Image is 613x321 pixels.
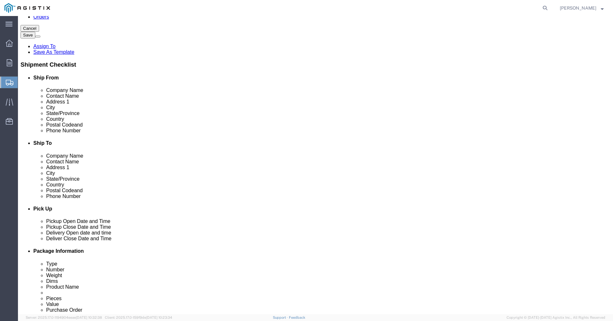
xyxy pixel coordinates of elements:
button: [PERSON_NAME] [559,4,604,12]
a: Support [273,316,289,319]
a: Feedback [289,316,305,319]
span: Server: 2025.17.0-1194904eeae [26,316,102,319]
span: Matthew Snyder [560,4,596,12]
img: logo [4,3,50,13]
span: [DATE] 10:23:34 [146,316,172,319]
iframe: FS Legacy Container [18,16,613,314]
span: [DATE] 10:32:38 [76,316,102,319]
span: Copyright © [DATE]-[DATE] Agistix Inc., All Rights Reserved [507,315,605,320]
span: Client: 2025.17.0-159f9de [105,316,172,319]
